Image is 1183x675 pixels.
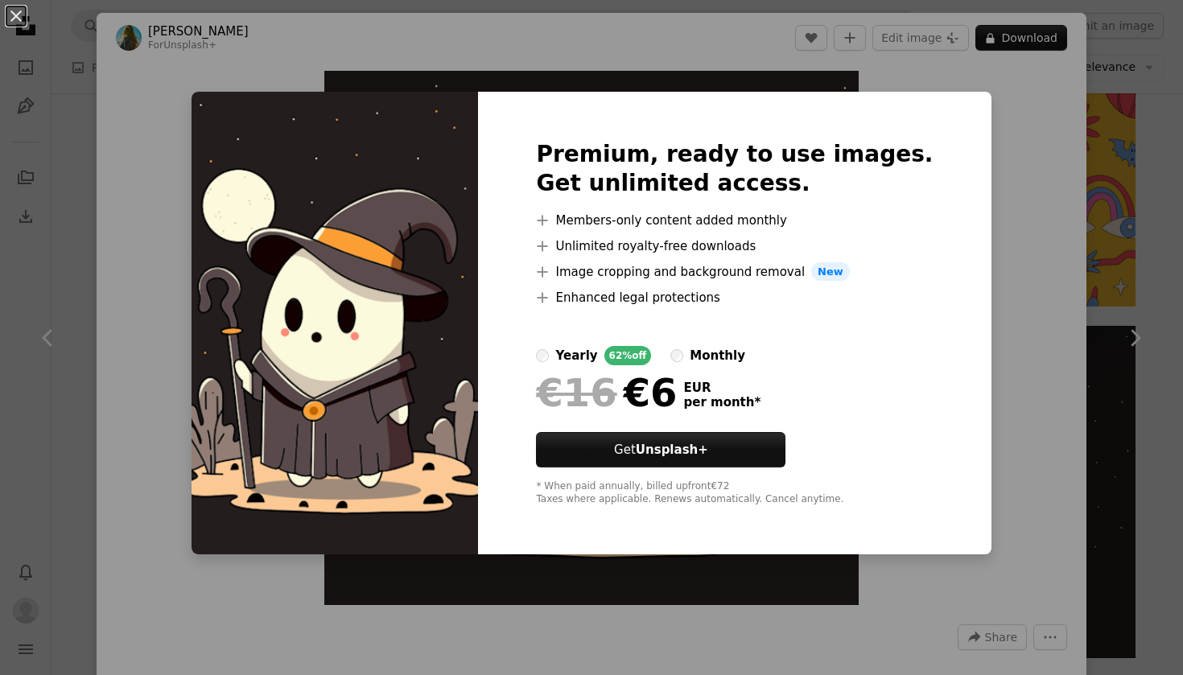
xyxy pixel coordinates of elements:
div: * When paid annually, billed upfront €72 Taxes where applicable. Renews automatically. Cancel any... [536,480,933,506]
li: Image cropping and background removal [536,262,933,282]
a: GetUnsplash+ [536,432,785,467]
span: EUR [683,381,760,395]
div: €6 [536,372,677,414]
strong: Unsplash+ [636,442,708,457]
div: 62% off [604,346,652,365]
li: Enhanced legal protections [536,288,933,307]
span: €16 [536,372,616,414]
h2: Premium, ready to use images. Get unlimited access. [536,140,933,198]
img: premium_vector-1723375174284-a57ca1193ea1 [192,92,478,555]
li: Unlimited royalty-free downloads [536,237,933,256]
span: per month * [683,395,760,410]
input: monthly [670,349,683,362]
div: yearly [555,346,597,365]
div: monthly [690,346,745,365]
span: New [811,262,850,282]
input: yearly62%off [536,349,549,362]
li: Members-only content added monthly [536,211,933,230]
